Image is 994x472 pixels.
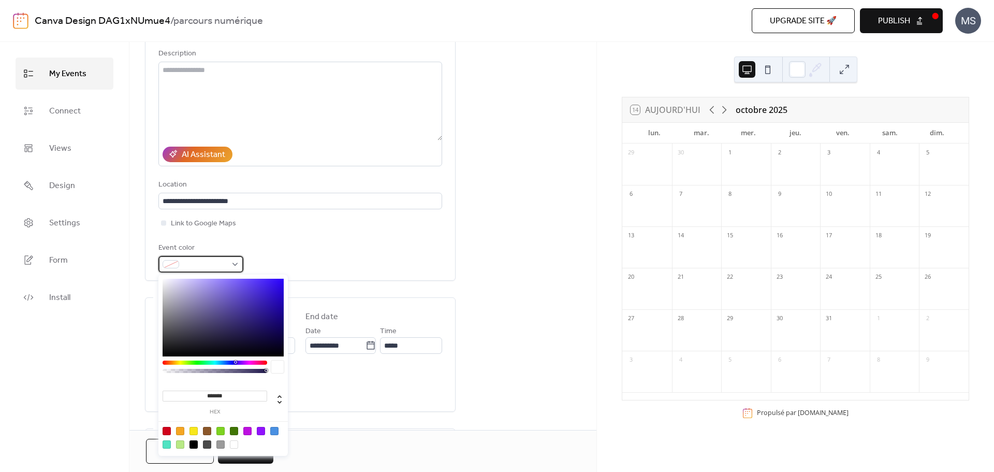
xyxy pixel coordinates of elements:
div: AI Assistant [182,149,225,161]
div: Propulsé par [757,408,849,417]
b: parcours numérique [173,11,263,31]
div: 4 [675,354,686,366]
span: Install [49,290,70,306]
div: 4 [873,147,884,159]
span: Link to Google Maps [171,218,236,230]
div: 28 [675,313,686,324]
div: 9 [922,354,933,366]
div: 7 [823,354,835,366]
button: Cancel [146,439,214,464]
div: #F8E71C [189,427,198,435]
div: #BD10E0 [243,427,252,435]
div: 2 [774,147,785,159]
div: 8 [724,189,736,200]
label: hex [163,409,267,415]
div: mer. [725,123,772,144]
div: ven. [819,123,866,144]
div: 15 [724,230,736,241]
span: Time [380,325,397,338]
div: #8B572A [203,427,211,435]
a: Install [16,281,113,313]
div: 6 [625,189,637,200]
div: Description [158,48,440,60]
div: End date [305,311,338,323]
a: [DOMAIN_NAME] [798,408,849,417]
div: Location [158,179,440,191]
a: Connect [16,95,113,127]
div: 16 [774,230,785,241]
div: #F5A623 [176,427,184,435]
div: 22 [724,271,736,283]
div: #4A90E2 [270,427,279,435]
img: logo [13,12,28,29]
span: Cancel [164,446,196,458]
div: lun. [631,123,678,144]
span: Date [305,325,321,338]
div: 25 [873,271,884,283]
a: Design [16,169,113,202]
button: Upgrade site 🚀 [752,8,855,33]
div: 26 [922,271,933,283]
span: My Events [49,66,86,82]
span: Save [236,446,255,458]
div: 5 [724,354,736,366]
div: 10 [823,189,835,200]
div: 29 [625,147,637,159]
div: MS [955,8,981,34]
a: Canva Design DAG1xNUmue4 [35,11,170,31]
div: 17 [823,230,835,241]
div: 30 [774,313,785,324]
a: Views [16,132,113,164]
span: Settings [49,215,80,232]
div: octobre 2025 [736,104,787,116]
div: 18 [873,230,884,241]
div: #9B9B9B [216,440,225,449]
button: Publish [860,8,943,33]
div: #D0021B [163,427,171,435]
div: 27 [625,313,637,324]
div: 31 [823,313,835,324]
span: Publish [878,15,910,27]
div: #50E3C2 [163,440,171,449]
div: #FFFFFF [230,440,238,449]
div: 7 [675,189,686,200]
a: My Events [16,58,113,90]
button: AI Assistant [163,147,232,162]
div: dim. [913,123,960,144]
div: #9013FE [257,427,265,435]
div: 20 [625,271,637,283]
a: Form [16,244,113,276]
div: #7ED321 [216,427,225,435]
div: 1 [724,147,736,159]
div: jeu. [772,123,819,144]
span: Design [49,178,75,194]
div: 3 [625,354,637,366]
div: 24 [823,271,835,283]
div: 9 [774,189,785,200]
div: 13 [625,230,637,241]
div: 1 [873,313,884,324]
div: 30 [675,147,686,159]
div: #B8E986 [176,440,184,449]
span: Form [49,252,68,269]
span: Views [49,140,71,157]
span: Upgrade site 🚀 [770,15,837,27]
div: 2 [922,313,933,324]
div: 11 [873,189,884,200]
b: / [170,11,173,31]
div: 21 [675,271,686,283]
div: 23 [774,271,785,283]
div: #000000 [189,440,198,449]
div: 5 [922,147,933,159]
div: 19 [922,230,933,241]
div: 6 [774,354,785,366]
div: #417505 [230,427,238,435]
div: 29 [724,313,736,324]
div: #4A4A4A [203,440,211,449]
span: Connect [49,103,81,120]
div: mar. [678,123,725,144]
div: 12 [922,189,933,200]
div: 8 [873,354,884,366]
div: 14 [675,230,686,241]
